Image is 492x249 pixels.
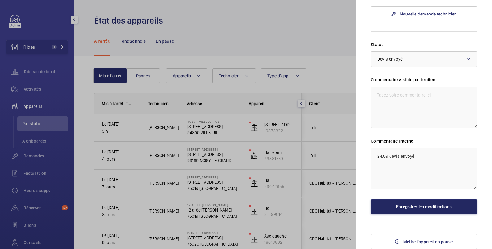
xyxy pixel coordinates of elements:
[371,234,477,249] button: Mettre l'appareil en pause
[377,57,403,62] span: Devis envoyé
[371,6,477,21] a: Nouvelle demande technicien
[371,41,477,48] label: Statut
[371,77,477,83] label: Commentaire visible par le client
[403,239,453,244] span: Mettre l'appareil en pause
[371,138,477,144] label: Commentaire Interne
[371,199,477,214] button: Enregistrer les modifications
